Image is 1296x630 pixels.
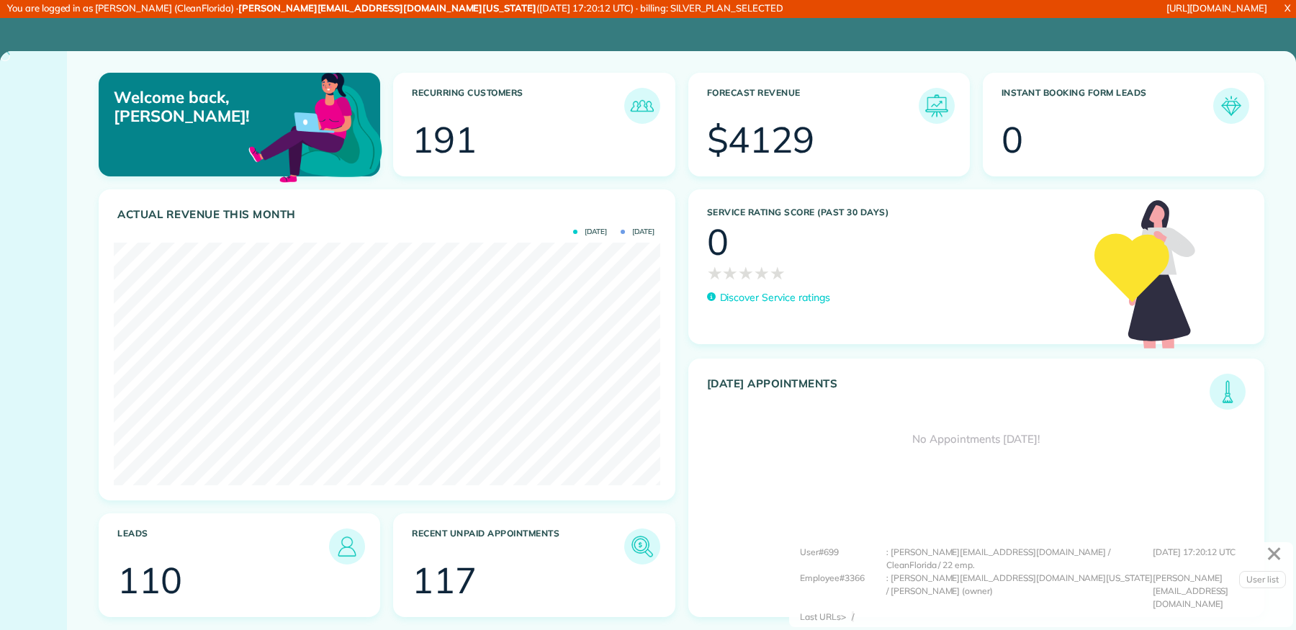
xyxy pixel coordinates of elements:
[246,56,385,196] img: dashboard_welcome-42a62b7d889689a78055ac9021e634bf52bae3f8056760290aed330b23ab8690.png
[800,546,886,572] div: User#699
[886,546,1153,572] div: : [PERSON_NAME][EMAIL_ADDRESS][DOMAIN_NAME] / CleanFlorida / 22 emp.
[412,88,624,124] h3: Recurring Customers
[1153,572,1282,611] div: [PERSON_NAME][EMAIL_ADDRESS][DOMAIN_NAME]
[720,290,830,305] p: Discover Service ratings
[114,88,289,126] p: Welcome back, [PERSON_NAME]!
[922,91,951,120] img: icon_forecast_revenue-8c13a41c7ed35a8dcfafea3cbb826a0462acb37728057bba2d056411b612bbbe.png
[800,611,841,624] div: Last URLs
[738,260,754,286] span: ★
[852,611,854,622] span: /
[707,122,815,158] div: $4129
[412,528,624,564] h3: Recent unpaid appointments
[707,377,1210,410] h3: [DATE] Appointments
[770,260,786,286] span: ★
[722,260,738,286] span: ★
[707,290,830,305] a: Discover Service ratings
[707,88,919,124] h3: Forecast Revenue
[754,260,770,286] span: ★
[707,207,1080,217] h3: Service Rating score (past 30 days)
[1217,91,1246,120] img: icon_form_leads-04211a6a04a5b2264e4ee56bc0799ec3eb69b7e499cbb523a139df1d13a81ae0.png
[621,228,654,235] span: [DATE]
[707,260,723,286] span: ★
[628,91,657,120] img: icon_recurring_customers-cf858462ba22bcd05b5a5880d41d6543d210077de5bb9ebc9590e49fd87d84ed.png
[333,532,361,561] img: icon_leads-1bed01f49abd5b7fead27621c3d59655bb73ed531f8eeb49469d10e621d6b896.png
[841,611,860,624] div: >
[117,208,660,221] h3: Actual Revenue this month
[707,224,729,260] div: 0
[1213,377,1242,406] img: icon_todays_appointments-901f7ab196bb0bea1936b74009e4eb5ffbc2d2711fa7634e0d609ed5ef32b18b.png
[689,410,1264,469] div: No Appointments [DATE]!
[1002,122,1023,158] div: 0
[117,562,182,598] div: 110
[573,228,607,235] span: [DATE]
[412,122,477,158] div: 191
[1153,546,1282,572] div: [DATE] 17:20:12 UTC
[238,2,536,14] strong: [PERSON_NAME][EMAIL_ADDRESS][DOMAIN_NAME][US_STATE]
[886,572,1153,611] div: : [PERSON_NAME][EMAIL_ADDRESS][DOMAIN_NAME][US_STATE] / [PERSON_NAME] (owner)
[412,562,477,598] div: 117
[628,532,657,561] img: icon_unpaid_appointments-47b8ce3997adf2238b356f14209ab4cced10bd1f174958f3ca8f1d0dd7fffeee.png
[1259,536,1290,572] a: ✕
[117,528,329,564] h3: Leads
[1166,2,1267,14] a: [URL][DOMAIN_NAME]
[1002,88,1213,124] h3: Instant Booking Form Leads
[1239,571,1286,588] a: User list
[800,572,886,611] div: Employee#3366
